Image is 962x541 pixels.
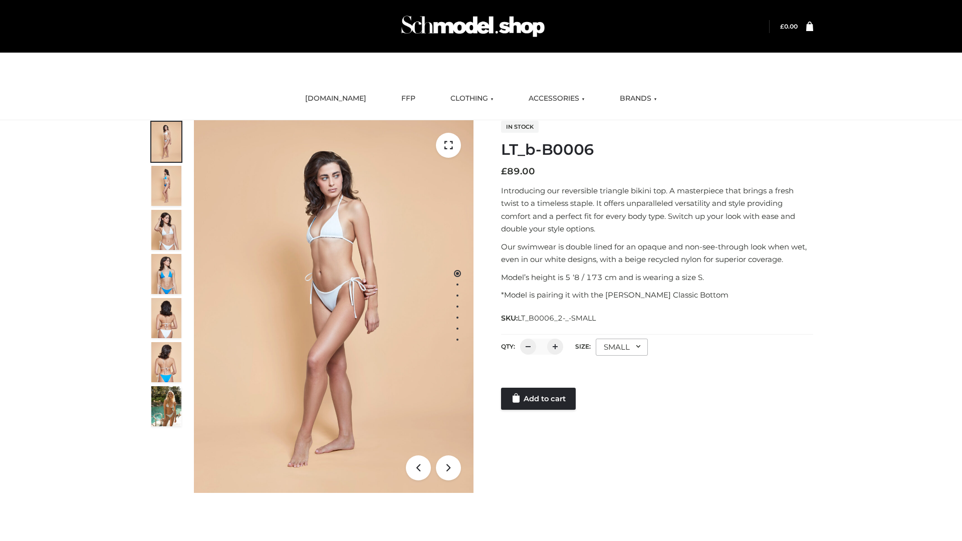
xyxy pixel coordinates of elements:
[501,141,813,159] h1: LT_b-B0006
[521,88,592,110] a: ACCESSORIES
[151,166,181,206] img: ArielClassicBikiniTop_CloudNine_AzureSky_OW114ECO_2-scaled.jpg
[501,166,535,177] bdi: 89.00
[151,210,181,250] img: ArielClassicBikiniTop_CloudNine_AzureSky_OW114ECO_3-scaled.jpg
[501,289,813,302] p: *Model is pairing it with the [PERSON_NAME] Classic Bottom
[501,388,576,410] a: Add to cart
[151,254,181,294] img: ArielClassicBikiniTop_CloudNine_AzureSky_OW114ECO_4-scaled.jpg
[596,339,648,356] div: SMALL
[501,166,507,177] span: £
[501,312,597,324] span: SKU:
[780,23,798,30] a: £0.00
[501,121,539,133] span: In stock
[298,88,374,110] a: [DOMAIN_NAME]
[612,88,664,110] a: BRANDS
[518,314,596,323] span: LT_B0006_2-_-SMALL
[780,23,784,30] span: £
[575,343,591,350] label: Size:
[501,240,813,266] p: Our swimwear is double lined for an opaque and non-see-through look when wet, even in our white d...
[780,23,798,30] bdi: 0.00
[443,88,501,110] a: CLOTHING
[151,298,181,338] img: ArielClassicBikiniTop_CloudNine_AzureSky_OW114ECO_7-scaled.jpg
[501,271,813,284] p: Model’s height is 5 ‘8 / 173 cm and is wearing a size S.
[398,7,548,46] img: Schmodel Admin 964
[151,122,181,162] img: ArielClassicBikiniTop_CloudNine_AzureSky_OW114ECO_1-scaled.jpg
[501,343,515,350] label: QTY:
[194,120,473,493] img: ArielClassicBikiniTop_CloudNine_AzureSky_OW114ECO_1
[151,342,181,382] img: ArielClassicBikiniTop_CloudNine_AzureSky_OW114ECO_8-scaled.jpg
[501,184,813,235] p: Introducing our reversible triangle bikini top. A masterpiece that brings a fresh twist to a time...
[394,88,423,110] a: FFP
[151,386,181,426] img: Arieltop_CloudNine_AzureSky2.jpg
